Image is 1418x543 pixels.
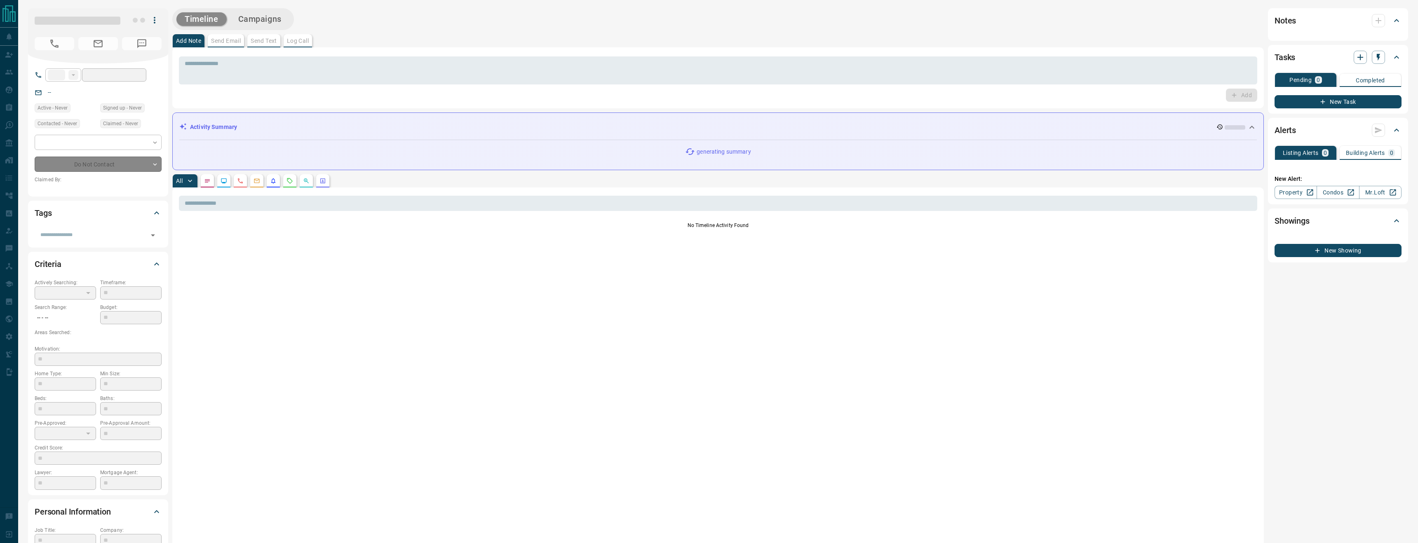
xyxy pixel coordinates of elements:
[1275,244,1402,257] button: New Showing
[1359,186,1402,199] a: Mr.Loft
[1275,211,1402,231] div: Showings
[147,229,159,241] button: Open
[38,119,77,128] span: Contacted - Never
[35,329,162,336] p: Areas Searched:
[100,419,162,427] p: Pre-Approval Amount:
[100,527,162,534] p: Company:
[176,12,227,26] button: Timeline
[230,12,290,26] button: Campaigns
[122,37,162,50] span: No Number
[1275,51,1295,64] h2: Tasks
[204,178,211,184] svg: Notes
[103,119,138,128] span: Claimed - Never
[1275,95,1402,108] button: New Task
[270,178,277,184] svg: Listing Alerts
[38,104,68,112] span: Active - Never
[1275,120,1402,140] div: Alerts
[35,37,74,50] span: No Number
[237,178,244,184] svg: Calls
[35,345,162,353] p: Motivation:
[176,38,201,44] p: Add Note
[35,257,61,271] h2: Criteria
[179,222,1257,229] p: No Timeline Activity Found
[1289,77,1312,83] p: Pending
[179,119,1257,135] div: Activity Summary
[1356,77,1385,83] p: Completed
[78,37,118,50] span: No Email
[35,419,96,427] p: Pre-Approved:
[35,502,162,522] div: Personal Information
[176,178,183,184] p: All
[35,157,162,172] div: Do Not Contact
[1275,186,1317,199] a: Property
[1317,77,1320,83] p: 0
[48,89,51,96] a: --
[100,469,162,476] p: Mortgage Agent:
[35,176,162,183] p: Claimed By:
[35,505,111,518] h2: Personal Information
[1317,186,1359,199] a: Condos
[100,304,162,311] p: Budget:
[1275,11,1402,30] div: Notes
[35,395,96,402] p: Beds:
[103,104,142,112] span: Signed up - Never
[319,178,326,184] svg: Agent Actions
[697,147,751,156] p: generating summary
[254,178,260,184] svg: Emails
[35,444,162,452] p: Credit Score:
[35,370,96,377] p: Home Type:
[35,527,96,534] p: Job Title:
[35,279,96,286] p: Actively Searching:
[35,206,52,220] h2: Tags
[35,304,96,311] p: Search Range:
[35,203,162,223] div: Tags
[1390,150,1393,156] p: 0
[100,370,162,377] p: Min Size:
[1275,47,1402,67] div: Tasks
[1283,150,1319,156] p: Listing Alerts
[1346,150,1385,156] p: Building Alerts
[1275,175,1402,183] p: New Alert:
[303,178,310,184] svg: Opportunities
[1324,150,1327,156] p: 0
[100,279,162,286] p: Timeframe:
[100,395,162,402] p: Baths:
[221,178,227,184] svg: Lead Browsing Activity
[1275,214,1310,227] h2: Showings
[286,178,293,184] svg: Requests
[35,311,96,325] p: -- - --
[1275,14,1296,27] h2: Notes
[35,469,96,476] p: Lawyer:
[35,254,162,274] div: Criteria
[1275,124,1296,137] h2: Alerts
[190,123,237,131] p: Activity Summary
